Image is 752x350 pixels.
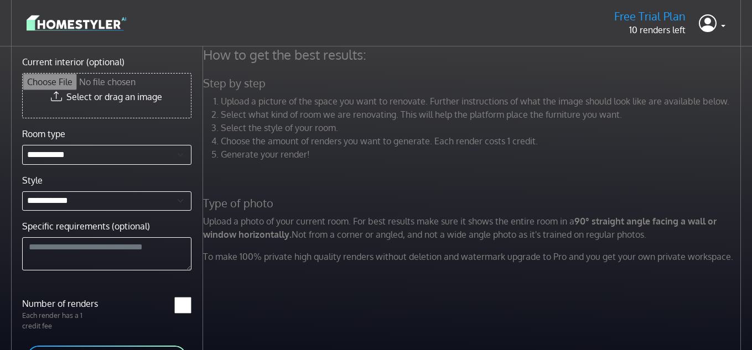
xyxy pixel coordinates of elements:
label: Number of renders [15,297,107,310]
h5: Step by step [196,76,750,90]
label: Specific requirements (optional) [22,220,150,233]
li: Generate your render! [221,148,744,161]
p: Each render has a 1 credit fee [15,310,107,331]
strong: 90° straight angle facing a wall or window horizontally. [203,216,717,240]
li: Select what kind of room we are renovating. This will help the platform place the furniture you w... [221,108,744,121]
label: Current interior (optional) [22,55,125,69]
p: Upload a photo of your current room. For best results make sure it shows the entire room in a Not... [196,215,750,241]
li: Choose the amount of renders you want to generate. Each render costs 1 credit. [221,134,744,148]
label: Style [22,174,43,187]
p: 10 renders left [614,23,686,36]
h5: Type of photo [196,196,750,210]
li: Select the style of your room. [221,121,744,134]
img: logo-3de290ba35641baa71223ecac5eacb59cb85b4c7fdf211dc9aaecaaee71ea2f8.svg [27,13,126,33]
h5: Free Trial Plan [614,9,686,23]
p: To make 100% private high quality renders without deletion and watermark upgrade to Pro and you g... [196,250,750,263]
label: Room type [22,127,65,140]
li: Upload a picture of the space you want to renovate. Further instructions of what the image should... [221,95,744,108]
h4: How to get the best results: [196,46,750,63]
